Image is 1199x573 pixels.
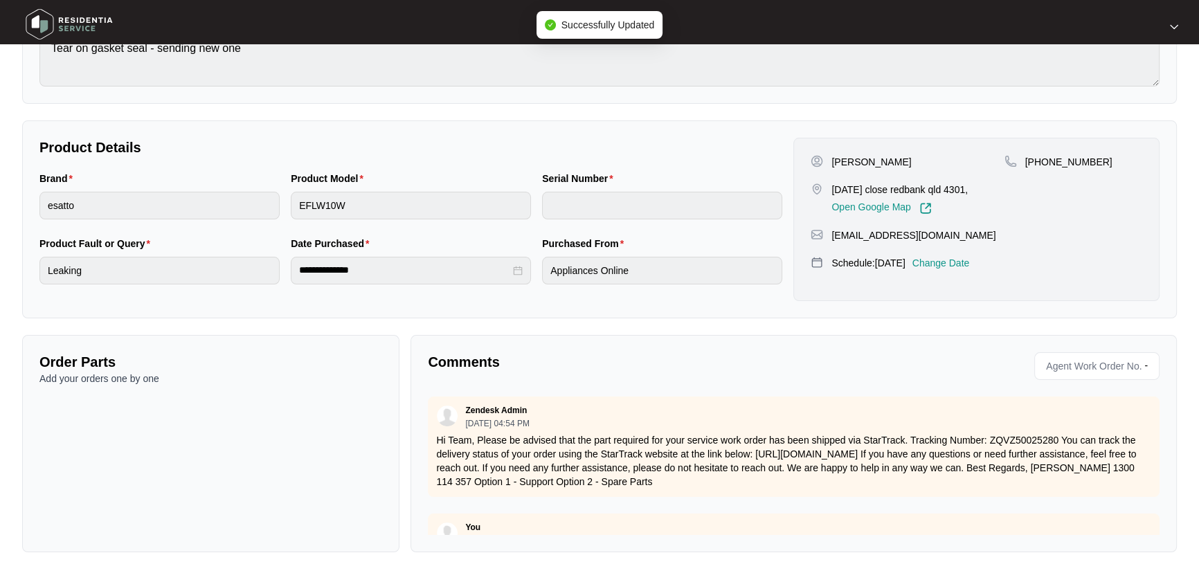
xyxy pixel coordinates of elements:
[39,237,156,251] label: Product Fault or Query
[1025,155,1112,169] p: [PHONE_NUMBER]
[1040,356,1142,376] span: Agent Work Order No.
[21,3,118,45] img: residentia service logo
[831,202,931,215] a: Open Google Map
[919,202,932,215] img: Link-External
[831,183,968,197] p: [DATE] close redbank qld 4301,
[465,405,527,416] p: Zendesk Admin
[542,257,782,284] input: Purchased From
[831,155,911,169] p: [PERSON_NAME]
[542,192,782,219] input: Serial Number
[1170,24,1178,30] img: dropdown arrow
[542,172,618,185] label: Serial Number
[542,237,629,251] label: Purchased From
[811,228,823,241] img: map-pin
[291,192,531,219] input: Product Model
[561,19,655,30] span: Successfully Updated
[1144,356,1153,376] p: -
[39,372,382,385] p: Add your orders one by one
[437,406,458,426] img: user.svg
[291,172,369,185] label: Product Model
[1004,155,1017,167] img: map-pin
[428,352,784,372] p: Comments
[811,183,823,195] img: map-pin
[437,522,458,543] img: user.svg
[465,522,480,533] p: You
[831,256,905,270] p: Schedule: [DATE]
[545,19,556,30] span: check-circle
[39,257,280,284] input: Product Fault or Query
[465,419,529,428] p: [DATE] 04:54 PM
[831,228,995,242] p: [EMAIL_ADDRESS][DOMAIN_NAME]
[39,138,782,157] p: Product Details
[299,263,510,278] input: Date Purchased
[912,256,970,270] p: Change Date
[436,433,1151,489] p: Hi Team, Please be advised that the part required for your service work order has been shipped vi...
[39,192,280,219] input: Brand
[39,172,78,185] label: Brand
[811,155,823,167] img: user-pin
[811,256,823,269] img: map-pin
[291,237,375,251] label: Date Purchased
[39,352,382,372] p: Order Parts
